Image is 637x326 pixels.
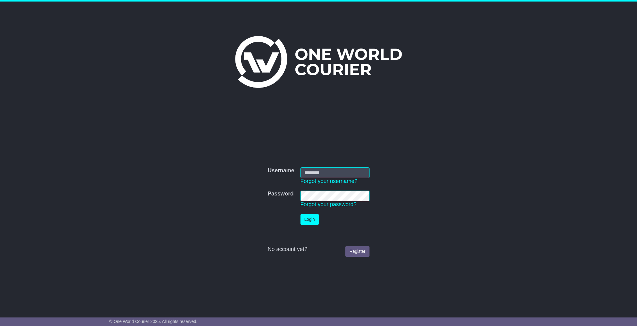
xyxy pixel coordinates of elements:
span: © One World Courier 2025. All rights reserved. [109,319,198,324]
button: Login [300,214,319,225]
a: Forgot your username? [300,178,358,184]
label: Password [268,191,293,197]
a: Register [345,246,369,257]
div: No account yet? [268,246,369,253]
a: Forgot your password? [300,201,357,207]
label: Username [268,167,294,174]
img: One World [235,36,402,88]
